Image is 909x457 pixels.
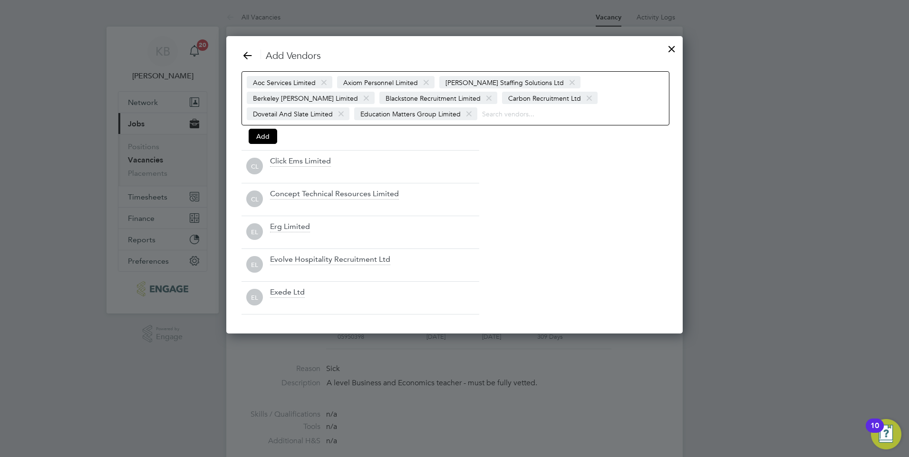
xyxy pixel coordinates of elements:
button: Add [249,129,277,144]
span: Berkeley [PERSON_NAME] Limited [247,92,375,104]
div: Erg Limited [270,222,310,232]
span: Axiom Personnel Limited [337,76,435,88]
span: Education Matters Group Limited [354,107,477,120]
span: CL [246,191,263,208]
h3: Add Vendors [242,49,667,62]
span: Carbon Recruitment Ltd [502,92,598,104]
span: Blackstone Recruitment Limited [379,92,497,104]
button: Open Resource Center, 10 new notifications [871,419,901,449]
div: 10 [870,426,879,438]
span: CL [246,158,263,175]
span: EL [246,289,263,306]
div: Concept Technical Resources Limited [270,189,399,200]
div: Evolve Hospitality Recruitment Ltd [270,255,390,265]
div: Exede Ltd [270,287,305,298]
span: EL [246,224,263,240]
input: Search vendors... [482,107,542,120]
span: EL [246,257,263,273]
div: Click Ems Limited [270,156,331,167]
span: Dovetail And Slate Limited [247,107,349,120]
span: [PERSON_NAME] Staffing Solutions Ltd [439,76,580,88]
span: Aoc Services Limited [247,76,332,88]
